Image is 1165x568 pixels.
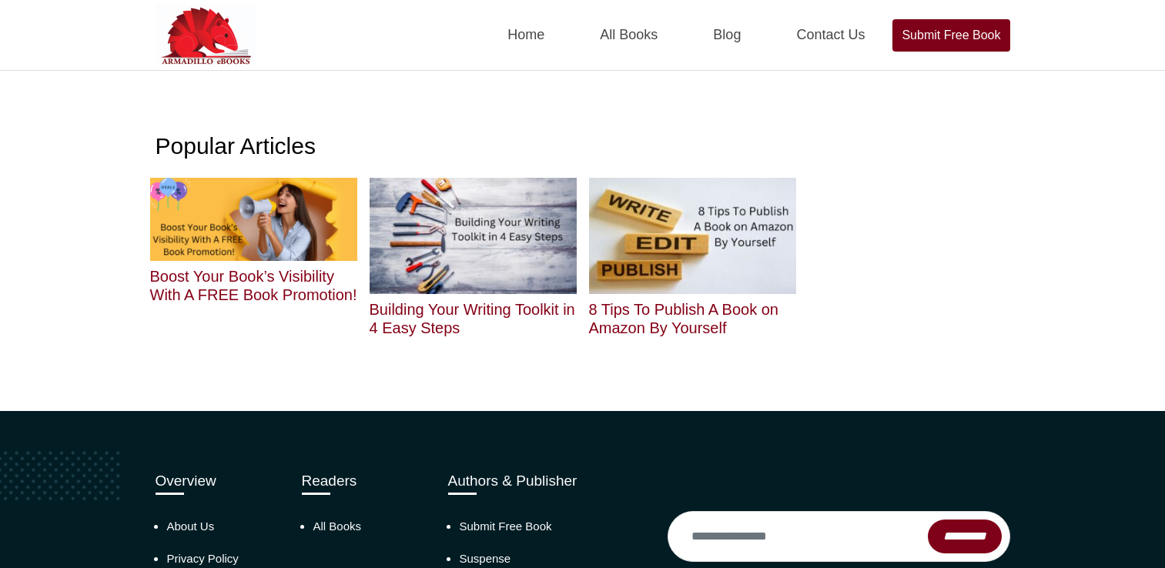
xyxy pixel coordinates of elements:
h2: Building Your Writing Toolkit in 4 Easy Steps [370,300,577,337]
h3: Overview [156,473,279,490]
a: Privacy Policy [167,552,239,565]
h2: Boost Your Book’s Visibility With A FREE Book Promotion! [150,267,357,304]
a: About Us [167,520,215,533]
a: Submit Free Book [892,19,1009,52]
h3: Readers [302,473,425,490]
img: Building Your Writing Toolkit in 4 Easy Steps [370,178,577,294]
h1: Popular Articles [156,132,1010,160]
a: Suspense [460,552,511,565]
img: 8 Tips To Publish A Book on Amazon By Yourself [589,178,796,294]
a: All Books [313,520,362,533]
h3: Authors & Publisher [448,473,644,490]
img: Armadilloebooks [156,5,256,66]
a: Submit Free Book [460,520,552,533]
img: Boost Your Book’s Visibility With A FREE Book Promotion! [150,178,357,261]
a: Boost Your Book’s Visibility With A FREE Book Promotion! [150,211,357,304]
a: Building Your Writing Toolkit in 4 Easy Steps [370,227,577,337]
a: 8 Tips To Publish A Book on Amazon By Yourself [589,227,796,337]
h2: 8 Tips To Publish A Book on Amazon By Yourself [589,300,796,337]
